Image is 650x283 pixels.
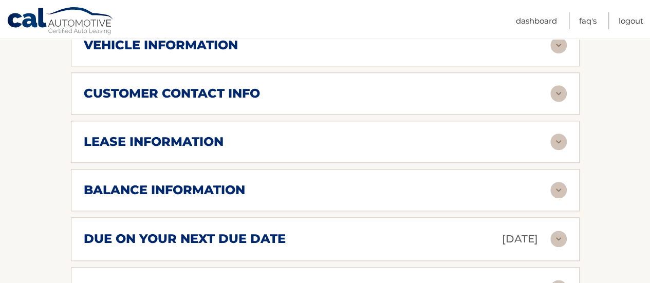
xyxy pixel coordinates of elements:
[579,12,597,29] a: FAQ's
[516,12,557,29] a: Dashboard
[84,86,260,101] h2: customer contact info
[550,134,567,150] img: accordion-rest.svg
[502,230,538,248] p: [DATE]
[619,12,643,29] a: Logout
[550,231,567,247] img: accordion-rest.svg
[7,7,115,36] a: Cal Automotive
[84,182,245,198] h2: balance information
[84,37,238,53] h2: vehicle information
[550,182,567,198] img: accordion-rest.svg
[550,85,567,102] img: accordion-rest.svg
[84,231,286,247] h2: due on your next due date
[84,134,224,149] h2: lease information
[550,37,567,53] img: accordion-rest.svg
